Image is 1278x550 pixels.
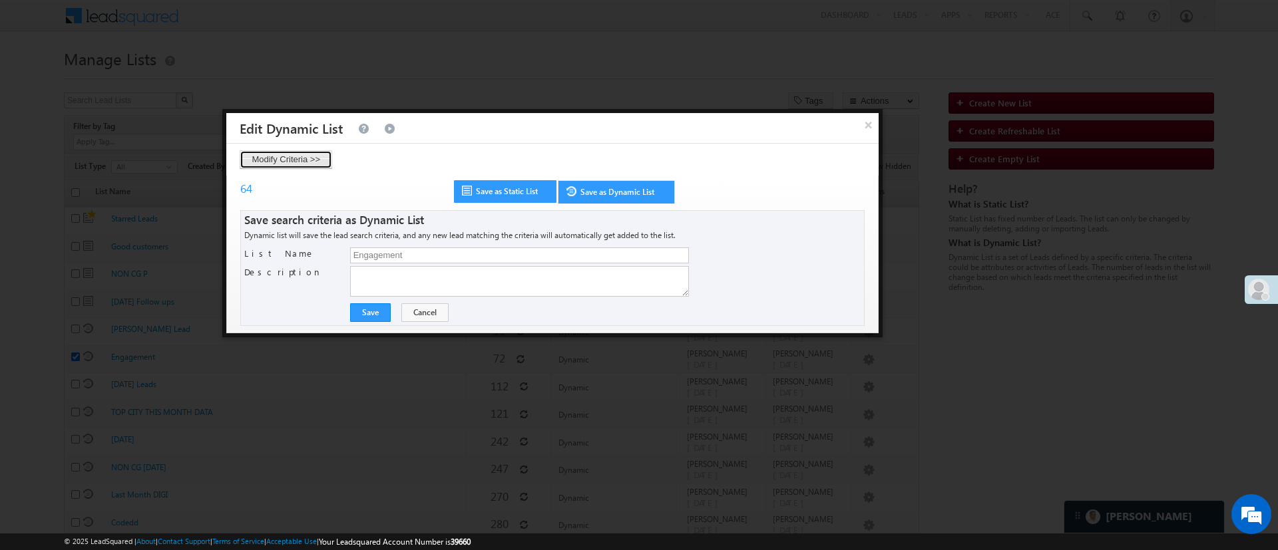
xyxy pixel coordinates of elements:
[319,537,471,547] span: Your Leadsquared Account Number is
[244,214,861,241] p: Dynamic list will save the lead search criteria, and any new lead matching the criteria will auto...
[244,214,861,226] div: Save search criteria as Dynamic List
[350,303,391,322] button: Save
[451,537,471,547] span: 39660
[158,537,210,545] a: Contact Support
[244,247,334,259] label: List Name
[858,113,879,136] button: ×
[266,537,317,545] a: Acceptable Use
[240,150,332,169] button: Modify Criteria >>
[454,180,556,203] a: Save as Static List
[240,183,252,195] span: 64
[240,113,343,143] h3: Edit Dynamic List
[401,303,449,322] button: Cancel
[136,537,156,545] a: About
[212,537,264,545] a: Terms of Service
[558,180,675,204] a: Save as Dynamic List
[244,266,334,278] label: Description
[64,535,471,548] span: © 2025 LeadSquared | | | | |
